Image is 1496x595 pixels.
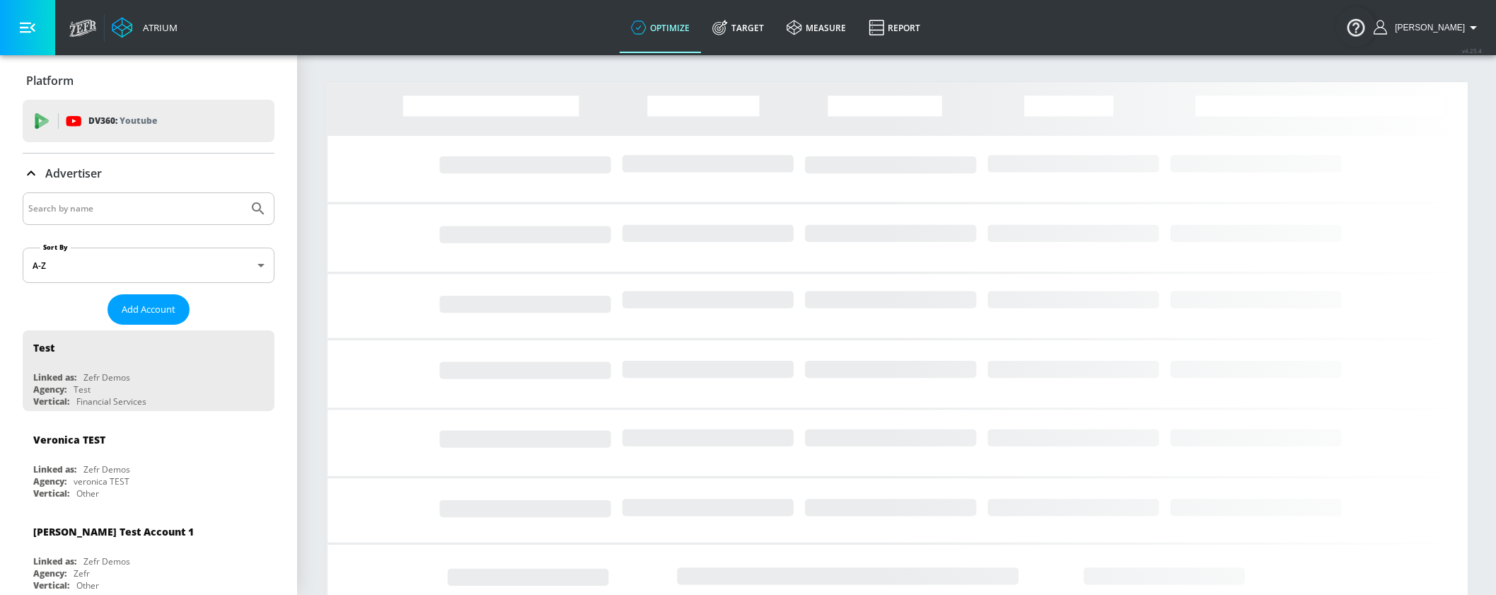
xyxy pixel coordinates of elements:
[857,2,932,53] a: Report
[1389,23,1465,33] span: login as: yen.lopezgallardo@zefr.com
[33,433,105,446] div: Veronica TEST
[23,514,274,595] div: [PERSON_NAME] Test Account 1Linked as:Zefr DemosAgency:ZefrVertical:Other
[137,21,178,34] div: Atrium
[108,294,190,325] button: Add Account
[33,525,194,538] div: [PERSON_NAME] Test Account 1
[74,383,91,395] div: Test
[23,154,274,193] div: Advertiser
[1336,7,1376,47] button: Open Resource Center
[33,395,69,408] div: Vertical:
[1462,47,1482,54] span: v 4.25.4
[28,200,243,218] input: Search by name
[33,475,66,487] div: Agency:
[775,2,857,53] a: measure
[33,371,76,383] div: Linked as:
[112,17,178,38] a: Atrium
[83,555,130,567] div: Zefr Demos
[76,579,99,591] div: Other
[88,113,157,129] p: DV360:
[83,463,130,475] div: Zefr Demos
[40,243,71,252] label: Sort By
[120,113,157,128] p: Youtube
[74,567,90,579] div: Zefr
[33,383,66,395] div: Agency:
[83,371,130,383] div: Zefr Demos
[33,579,69,591] div: Vertical:
[23,330,274,411] div: TestLinked as:Zefr DemosAgency:TestVertical:Financial Services
[701,2,775,53] a: Target
[620,2,701,53] a: optimize
[23,248,274,283] div: A-Z
[74,475,129,487] div: veronica TEST
[33,487,69,499] div: Vertical:
[33,463,76,475] div: Linked as:
[76,487,99,499] div: Other
[33,555,76,567] div: Linked as:
[33,567,66,579] div: Agency:
[76,395,146,408] div: Financial Services
[26,73,74,88] p: Platform
[23,422,274,503] div: Veronica TESTLinked as:Zefr DemosAgency:veronica TESTVertical:Other
[23,100,274,142] div: DV360: Youtube
[45,166,102,181] p: Advertiser
[1374,19,1482,36] button: [PERSON_NAME]
[23,61,274,100] div: Platform
[122,301,175,318] span: Add Account
[33,341,54,354] div: Test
